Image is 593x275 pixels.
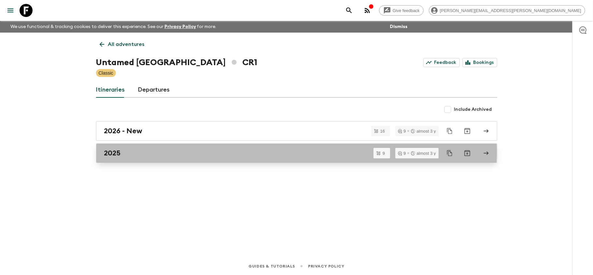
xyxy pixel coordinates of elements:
a: Departures [138,82,170,98]
button: Dismiss [388,22,409,31]
button: Archive [461,124,474,137]
a: 2026 - New [96,121,497,141]
h1: Untamed [GEOGRAPHIC_DATA] CR1 [96,56,257,69]
div: 9 [398,129,406,133]
button: search adventures [343,4,356,17]
button: Archive [461,147,474,160]
span: 9 [379,151,389,155]
span: Give feedback [389,8,423,13]
a: Bookings [462,58,497,67]
p: Classic [99,70,113,76]
button: Duplicate [444,147,456,159]
a: Itineraries [96,82,125,98]
div: almost 3 y [411,129,436,133]
a: All adventures [96,38,148,51]
a: Privacy Policy [308,263,344,270]
p: We use functional & tracking cookies to deliver this experience. See our for more. [8,21,219,33]
div: almost 3 y [411,151,436,155]
a: Feedback [423,58,460,67]
a: 2025 [96,143,497,163]
span: Include Archived [454,106,492,113]
div: [PERSON_NAME][EMAIL_ADDRESS][PERSON_NAME][DOMAIN_NAME] [429,5,585,16]
a: Give feedback [379,5,424,16]
a: Guides & Tutorials [248,263,295,270]
span: [PERSON_NAME][EMAIL_ADDRESS][PERSON_NAME][DOMAIN_NAME] [436,8,585,13]
h2: 2025 [104,149,121,157]
button: Duplicate [444,125,456,137]
p: All adventures [108,40,145,48]
div: 9 [398,151,406,155]
a: Privacy Policy [164,24,196,29]
button: menu [4,4,17,17]
span: 16 [376,129,389,133]
h2: 2026 - New [104,127,143,135]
